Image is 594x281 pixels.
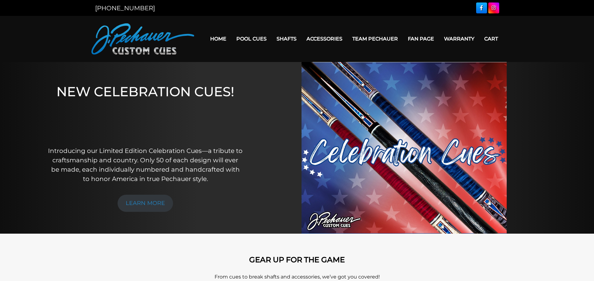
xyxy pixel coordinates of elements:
[231,31,272,47] a: Pool Cues
[118,195,173,212] a: LEARN MORE
[439,31,479,47] a: Warranty
[91,23,194,55] img: Pechauer Custom Cues
[403,31,439,47] a: Fan Page
[48,146,243,183] p: Introducing our Limited Edition Celebration Cues—a tribute to craftsmanship and country. Only 50 ...
[95,4,155,12] a: [PHONE_NUMBER]
[205,31,231,47] a: Home
[119,273,475,281] p: From cues to break shafts and accessories, we’ve got you covered!
[272,31,302,47] a: Shafts
[249,255,345,264] strong: GEAR UP FOR THE GAME
[347,31,403,47] a: Team Pechauer
[302,31,347,47] a: Accessories
[48,84,243,138] h1: NEW CELEBRATION CUES!
[479,31,503,47] a: Cart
